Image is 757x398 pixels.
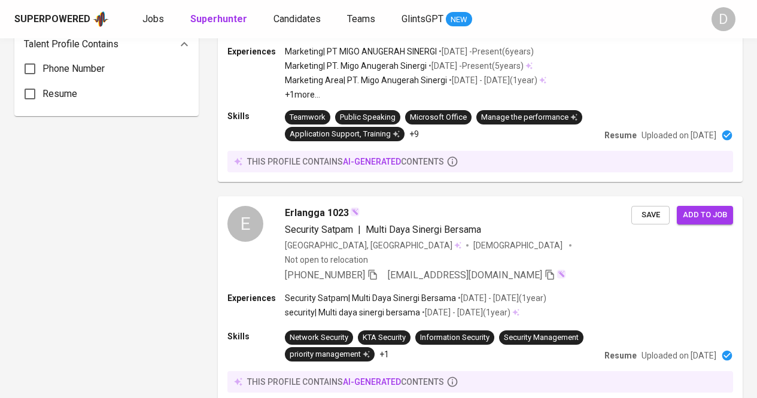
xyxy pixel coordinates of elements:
span: Save [637,208,664,222]
p: Skills [227,110,285,122]
span: [PHONE_NUMBER] [285,269,365,281]
img: magic_wand.svg [557,269,566,279]
span: Phone Number [42,62,105,76]
span: AI-generated [343,157,401,166]
span: Security Satpam [285,224,353,235]
a: Teams [347,12,378,27]
div: Talent Profile Contains [24,32,189,56]
p: Marketing | PT. Migo Anugerah Sinergi [285,60,427,72]
p: this profile contains contents [247,376,444,388]
span: AI-generated [343,377,401,387]
span: Add to job [683,208,727,222]
div: Superpowered [14,13,90,26]
span: GlintsGPT [402,13,443,25]
p: Security Satpam | Multi Daya Sinergi Bersama [285,292,456,304]
div: Network Security [290,332,348,344]
p: this profile contains contents [247,156,444,168]
p: security | Multi daya sinergi bersama [285,306,420,318]
a: Jobs [142,12,166,27]
p: • [DATE] - Present ( 6 years ) [437,45,534,57]
div: [GEOGRAPHIC_DATA], [GEOGRAPHIC_DATA] [285,239,461,251]
div: E [227,206,263,242]
p: • [DATE] - Present ( 5 years ) [427,60,524,72]
p: Uploaded on [DATE] [642,350,716,361]
div: Microsoft Office [410,112,467,123]
p: Not open to relocation [285,254,368,266]
p: Marketing | PT MIGO ANUGERAH SINERGI [285,45,437,57]
p: • [DATE] - [DATE] ( 1 year ) [447,74,537,86]
p: Resume [604,129,637,141]
a: Candidates [273,12,323,27]
div: Information Security [420,332,490,344]
span: Resume [42,87,77,101]
span: Multi Daya Sinergi Bersama [366,224,481,235]
div: KTA Security [363,332,406,344]
p: Experiences [227,292,285,304]
span: Erlangga 1023 [285,206,349,220]
a: Superpoweredapp logo [14,10,109,28]
p: Experiences [227,45,285,57]
div: Teamwork [290,112,326,123]
p: Talent Profile Contains [24,37,118,51]
span: [DEMOGRAPHIC_DATA] [473,239,564,251]
div: Application Support, Training [290,129,400,140]
span: | [358,223,361,237]
div: D [712,7,735,31]
p: +1 more ... [285,89,546,101]
div: Manage the performance [481,112,577,123]
span: NEW [446,14,472,26]
button: Save [631,206,670,224]
button: Add to job [677,206,733,224]
div: Public Speaking [340,112,396,123]
span: Teams [347,13,375,25]
img: app logo [93,10,109,28]
span: Candidates [273,13,321,25]
a: GlintsGPT NEW [402,12,472,27]
span: Jobs [142,13,164,25]
p: Marketing Area | PT. Migo Anugerah Sinergi [285,74,447,86]
p: • [DATE] - [DATE] ( 1 year ) [420,306,510,318]
div: Security Management [504,332,579,344]
p: Uploaded on [DATE] [642,129,716,141]
p: +9 [409,128,419,140]
p: Skills [227,330,285,342]
p: +1 [379,348,389,360]
img: magic_wand.svg [350,207,360,217]
b: Superhunter [190,13,247,25]
p: • [DATE] - [DATE] ( 1 year ) [456,292,546,304]
div: priority management [290,349,370,360]
span: [EMAIL_ADDRESS][DOMAIN_NAME] [388,269,542,281]
a: Superhunter [190,12,250,27]
p: Resume [604,350,637,361]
